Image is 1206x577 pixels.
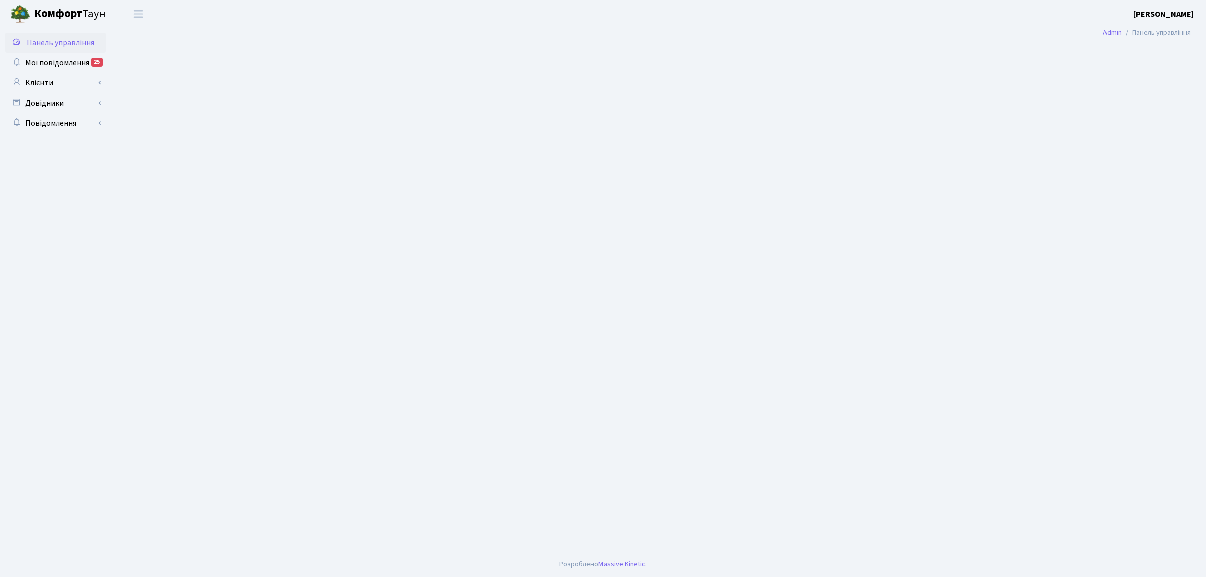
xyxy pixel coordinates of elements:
a: Massive Kinetic [598,559,645,569]
a: Мої повідомлення25 [5,53,106,73]
b: [PERSON_NAME] [1133,9,1194,20]
img: logo.png [10,4,30,24]
a: Панель управління [5,33,106,53]
a: Довідники [5,93,106,113]
div: Розроблено . [559,559,647,570]
a: Admin [1103,27,1122,38]
a: Повідомлення [5,113,106,133]
a: Клієнти [5,73,106,93]
span: Панель управління [27,37,94,48]
b: Комфорт [34,6,82,22]
a: [PERSON_NAME] [1133,8,1194,20]
li: Панель управління [1122,27,1191,38]
span: Таун [34,6,106,23]
div: 25 [91,58,103,67]
span: Мої повідомлення [25,57,89,68]
button: Переключити навігацію [126,6,151,22]
nav: breadcrumb [1088,22,1206,43]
